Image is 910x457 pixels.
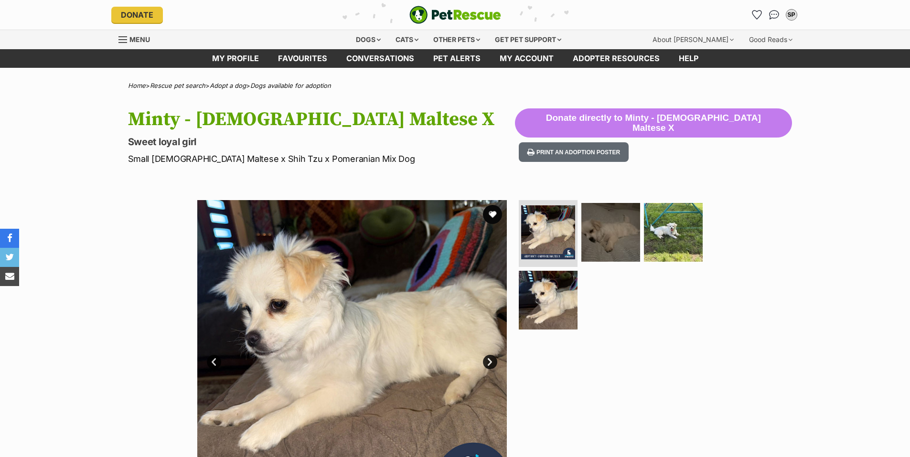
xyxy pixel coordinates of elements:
[268,49,337,68] a: Favourites
[749,7,765,22] a: Favourites
[742,30,799,49] div: Good Reads
[749,7,799,22] ul: Account quick links
[669,49,708,68] a: Help
[128,135,515,149] p: Sweet loyal girl
[128,152,515,165] p: Small [DEMOGRAPHIC_DATA] Maltese x Shih Tzu x Pomeranian Mix Dog
[128,108,515,130] h1: Minty - [DEMOGRAPHIC_DATA] Maltese X
[519,271,578,329] img: Photo of Minty 8 Month Old Maltese X
[207,355,221,369] a: Prev
[424,49,490,68] a: Pet alerts
[563,49,669,68] a: Adopter resources
[581,203,640,262] img: Photo of Minty 8 Month Old Maltese X
[769,10,779,20] img: chat-41dd97257d64d25036548639549fe6c8038ab92f7586957e7f3b1b290dea8141.svg
[644,203,703,262] img: Photo of Minty 8 Month Old Maltese X
[389,30,425,49] div: Cats
[767,7,782,22] a: Conversations
[515,108,792,138] button: Donate directly to Minty - [DEMOGRAPHIC_DATA] Maltese X
[337,49,424,68] a: conversations
[521,205,575,259] img: Photo of Minty 8 Month Old Maltese X
[490,49,563,68] a: My account
[519,142,629,162] button: Print an adoption poster
[409,6,501,24] a: PetRescue
[488,30,568,49] div: Get pet support
[118,30,157,47] a: Menu
[409,6,501,24] img: logo-e224e6f780fb5917bec1dbf3a21bbac754714ae5b6737aabdf751b685950b380.svg
[150,82,205,89] a: Rescue pet search
[129,35,150,43] span: Menu
[787,10,796,20] div: SP
[483,355,497,369] a: Next
[203,49,268,68] a: My profile
[427,30,487,49] div: Other pets
[349,30,387,49] div: Dogs
[483,205,502,224] button: favourite
[250,82,331,89] a: Dogs available for adoption
[784,7,799,22] button: My account
[111,7,163,23] a: Donate
[646,30,740,49] div: About [PERSON_NAME]
[104,82,806,89] div: > > >
[210,82,246,89] a: Adopt a dog
[128,82,146,89] a: Home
